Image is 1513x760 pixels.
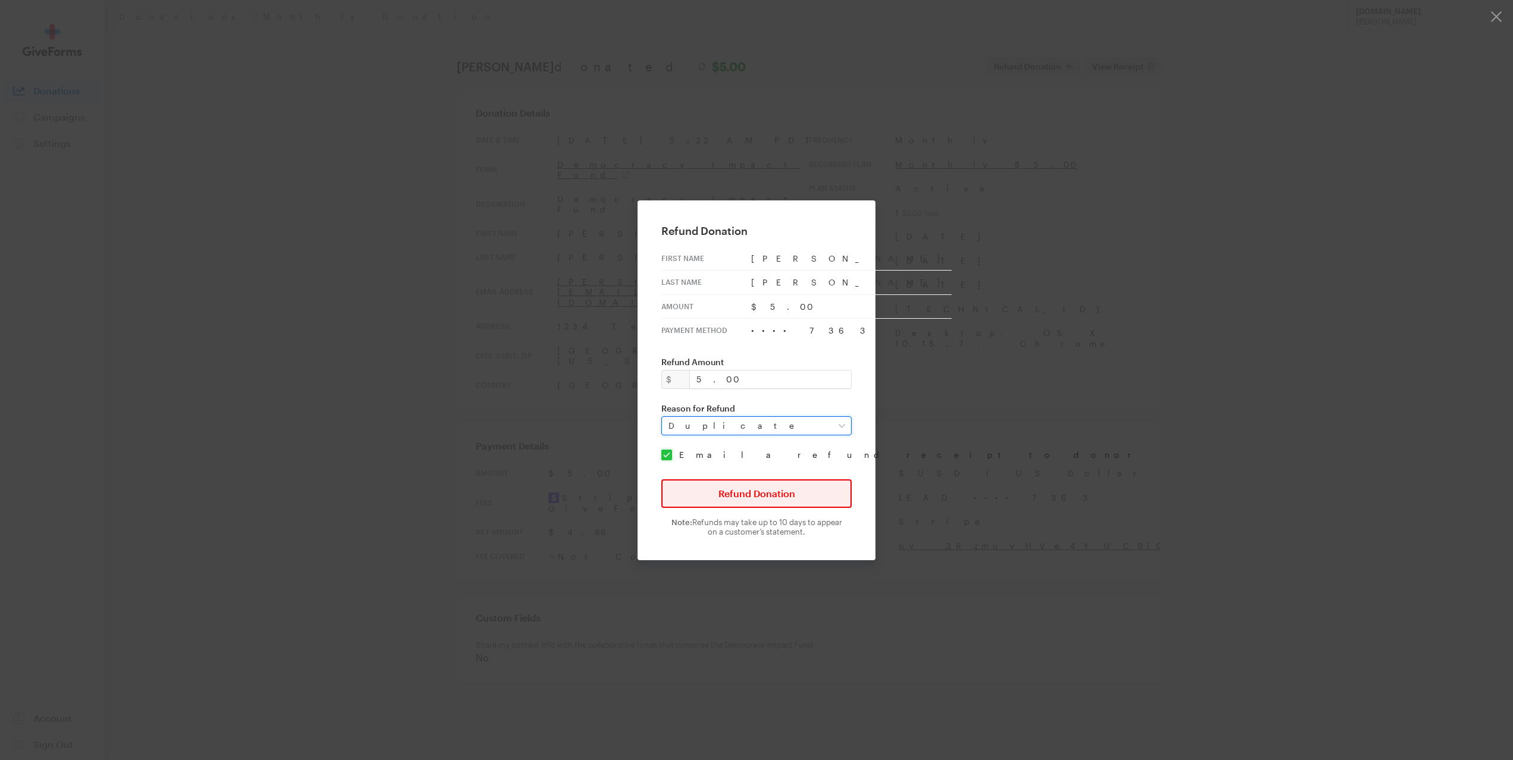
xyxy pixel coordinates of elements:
[751,319,952,343] td: •••• 7363
[661,370,690,389] div: $
[701,701,819,711] td: Your gift receipt is attached
[661,517,852,536] div: Refunds may take up to 10 days to appear on a customer’s statement.
[610,242,903,268] p: I want to personally thank you for your generous recurring monthly contribution of $5.00 to [DOMA...
[751,247,952,271] td: [PERSON_NAME]
[661,294,751,319] th: Amount
[661,271,751,295] th: Last Name
[610,517,903,556] p: Thank you again for pooling your resources with others to make your giving more impactful. We’re ...
[661,224,852,237] h2: Refund Donation
[610,216,903,229] p: Dear [PERSON_NAME],
[661,479,852,508] button: Refund Donation
[751,294,952,319] td: $5.00
[661,403,852,414] label: Reason for Refund
[685,621,828,655] a: Make a New Donation
[610,569,903,582] p: Warmly,
[671,517,692,527] em: Note:
[610,582,903,595] p: [PERSON_NAME] and the JustFund Team
[579,156,934,216] td: Your Generous Gift Benefits JustFund's Democracy Impact Fund
[661,357,852,368] label: Refund Amount
[661,319,751,343] th: Payment Method
[610,281,903,360] p: JustFund’s Democracy Impact Fund streamlines your ability to get resources to communities doing c...
[693,55,820,115] img: JustFund_Full_Logo_Dark.png
[751,271,952,295] td: [PERSON_NAME]
[610,373,903,504] p: Your donation will be processed monthly as a ACH Bank Transfer payment. [DOMAIN_NAME] is a tax-ex...
[661,247,751,271] th: First Name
